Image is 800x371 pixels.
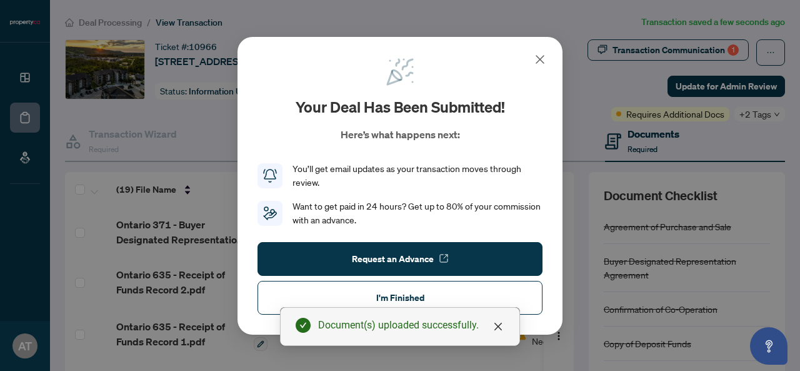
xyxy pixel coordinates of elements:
div: Document(s) uploaded successfully. [318,318,504,333]
button: I'm Finished [257,280,542,314]
p: Here’s what happens next: [341,127,460,142]
span: check-circle [296,318,311,333]
span: Request an Advance [352,248,434,268]
div: You’ll get email updates as your transaction moves through review. [292,162,542,190]
div: Want to get paid in 24 hours? Get up to 80% of your commission with an advance. [292,200,542,227]
span: I'm Finished [376,287,424,307]
button: Open asap [750,327,787,365]
button: Request an Advance [257,241,542,275]
span: close [493,322,503,332]
a: Close [491,320,505,333]
h2: Your deal has been submitted! [296,97,505,117]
